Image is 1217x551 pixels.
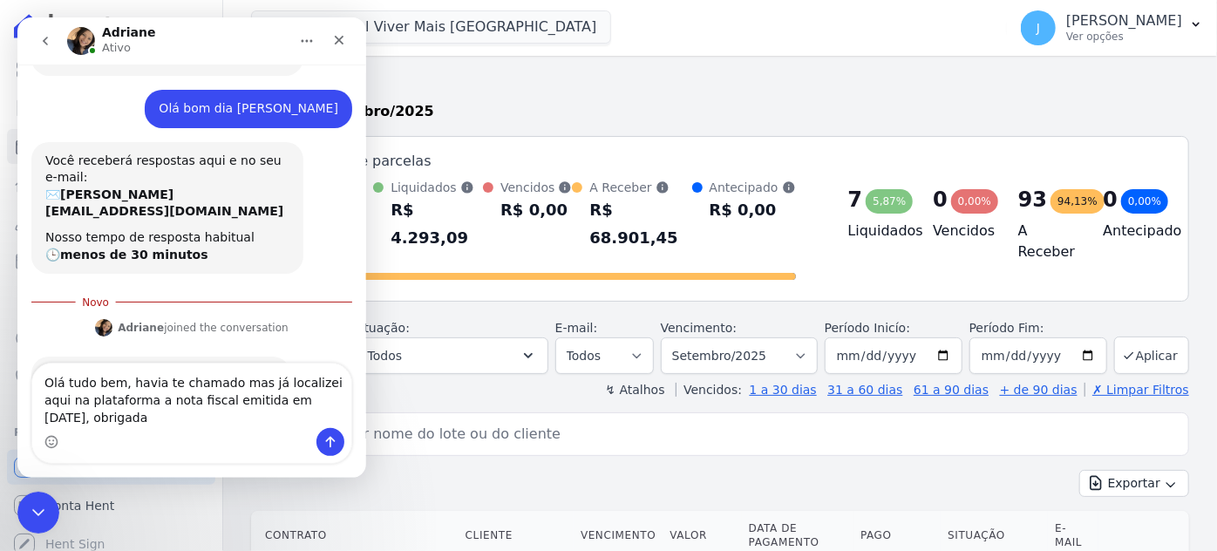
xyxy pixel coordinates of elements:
[7,206,215,241] a: Clientes
[500,179,572,196] div: Vencidos
[14,422,208,443] div: Plataformas
[17,492,59,534] iframe: Intercom live chat
[1050,189,1105,214] div: 94,13%
[848,186,863,214] div: 7
[1018,186,1047,214] div: 93
[27,418,41,432] button: Selecionador de Emoji
[933,221,990,241] h4: Vencidos
[85,22,113,39] p: Ativo
[1114,337,1189,374] button: Aplicar
[14,339,273,378] div: [PERSON_NAME], bom dia! Como vai?
[1121,189,1168,214] div: 0,00%
[391,196,483,252] div: R$ 4.293,09
[391,179,483,196] div: Liquidados
[1066,30,1182,44] p: Ver opções
[28,135,272,203] div: Você receberá respostas aqui e no seu e-mail: ✉️
[848,221,906,241] h4: Liquidados
[100,304,146,316] b: Adriane
[866,189,913,214] div: 5,87%
[7,129,215,164] a: Parcelas
[14,284,335,285] div: New messages divider
[7,488,215,523] a: Conta Hent
[7,359,215,394] a: Negativação
[251,70,1189,101] h2: Parcelas
[951,189,998,214] div: 0,00%
[1103,221,1160,241] h4: Antecipado
[7,167,215,202] a: Lotes
[45,497,114,514] span: Conta Hent
[78,302,95,319] img: Profile image for Adriane
[1018,221,1076,262] h4: A Receber
[1000,383,1078,397] a: + de 90 dias
[1079,470,1189,497] button: Exportar
[710,179,796,196] div: Antecipado
[7,52,215,87] a: Visão Geral
[14,339,335,416] div: Adriane diz…
[251,10,611,44] button: Residencial Viver Mais [GEOGRAPHIC_DATA]
[299,411,327,439] button: Enviar uma mensagem
[43,230,191,244] b: menos de 30 minutos
[661,321,737,335] label: Vencimento:
[7,91,215,126] a: Contratos
[7,321,215,356] a: Crédito
[141,83,321,100] div: Olá bom dia [PERSON_NAME]
[7,282,215,317] a: Transferências
[933,186,948,214] div: 0
[500,196,572,224] div: R$ 0,00
[14,125,286,257] div: Você receberá respostas aqui e no seu e-mail:✉️[PERSON_NAME][EMAIL_ADDRESS][DOMAIN_NAME]Nosso tem...
[283,417,1181,452] input: Buscar por nome do lote ou do cliente
[825,321,910,335] label: Período Inicío:
[7,244,215,279] a: Minha Carteira
[7,450,215,485] a: Recebíveis
[14,299,335,339] div: Adriane diz…
[1007,3,1217,52] button: J [PERSON_NAME] Ver opções
[676,383,742,397] label: Vencidos:
[273,7,306,40] button: Início
[710,196,796,224] div: R$ 0,00
[1103,186,1118,214] div: 0
[1037,22,1040,34] span: J
[28,170,266,201] b: [PERSON_NAME][EMAIL_ADDRESS][DOMAIN_NAME]
[15,346,334,411] textarea: Envie uma mensagem...
[127,72,335,111] div: Olá bom dia [PERSON_NAME]
[17,17,366,478] iframe: Intercom live chat
[353,321,410,335] label: Situação:
[14,125,335,271] div: Operator diz…
[306,7,337,38] div: Fechar
[28,212,272,246] div: Nosso tempo de resposta habitual 🕒
[589,196,691,252] div: R$ 68.901,45
[1066,12,1182,30] p: [PERSON_NAME]
[914,383,989,397] a: 61 a 90 dias
[100,303,271,318] div: joined the conversation
[555,321,598,335] label: E-mail:
[353,337,548,374] button: Todos
[14,72,335,125] div: Josiane diz…
[750,383,817,397] a: 1 a 30 dias
[827,383,902,397] a: 31 a 60 dias
[589,179,691,196] div: A Receber
[605,383,664,397] label: ↯ Atalhos
[314,103,434,119] strong: Setembro/2025
[969,319,1107,337] label: Período Fim:
[1084,383,1189,397] a: ✗ Limpar Filtros
[368,345,402,366] span: Todos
